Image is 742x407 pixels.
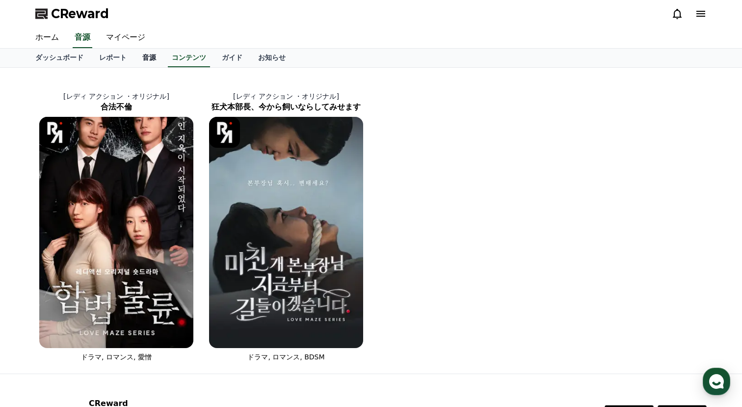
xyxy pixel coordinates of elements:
[39,117,70,148] img: [object Object] Logo
[250,49,293,67] a: お知らせ
[27,27,67,48] a: ホーム
[127,311,188,336] a: 設定
[31,83,201,370] a: [レディ アクション ・オリジナル] 合法不倫 合法不倫 [object Object] Logo ドラマ, ロマンス, 愛憎
[91,49,134,67] a: レポート
[201,101,371,113] h2: 狂犬本部長、今から飼いならしてみせます
[25,326,43,334] span: ホーム
[31,101,201,113] h2: 合法不倫
[3,311,65,336] a: ホーム
[81,353,152,361] span: ドラマ, ロマンス, 愛憎
[31,91,201,101] p: [レディ アクション ・オリジナル]
[35,6,109,22] a: CReward
[152,326,163,334] span: 設定
[84,326,107,334] span: チャット
[247,353,324,361] span: ドラマ, ロマンス, BDSM
[201,91,371,101] p: [レディ アクション ・オリジナル]
[201,83,371,370] a: [レディ アクション ・オリジナル] 狂犬本部長、今から飼いならしてみせます 狂犬本部長、今から飼いならしてみせます [object Object] Logo ドラマ, ロマンス, BDSM
[39,117,193,348] img: 合法不倫
[51,6,109,22] span: CReward
[134,49,164,67] a: 音源
[214,49,250,67] a: ガイド
[73,27,92,48] a: 音源
[209,117,240,148] img: [object Object] Logo
[209,117,363,348] img: 狂犬本部長、今から飼いならしてみせます
[65,311,127,336] a: チャット
[98,27,153,48] a: マイページ
[168,49,210,67] a: コンテンツ
[27,49,91,67] a: ダッシュボード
